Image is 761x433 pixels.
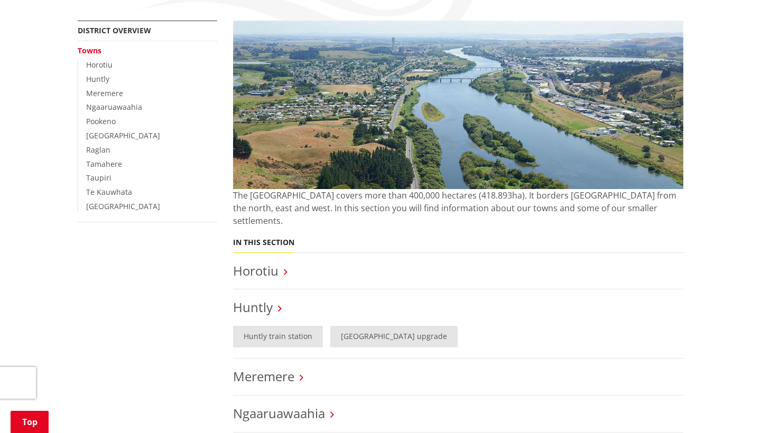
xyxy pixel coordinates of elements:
[78,45,101,55] a: Towns
[233,189,683,227] p: The [GEOGRAPHIC_DATA] covers more than 400,000 hectares (418.893ha). It borders [GEOGRAPHIC_DATA]...
[712,389,750,427] iframe: Messenger Launcher
[86,102,142,112] a: Ngaaruawaahia
[233,404,325,422] a: Ngaaruawaahia
[233,238,294,247] h5: In this section
[86,145,110,155] a: Raglan
[11,411,49,433] a: Top
[233,298,273,316] a: Huntly
[233,262,279,279] a: Horotiu
[78,25,151,35] a: District overview
[86,60,113,70] a: Horotiu
[86,173,112,183] a: Taupiri
[86,74,109,84] a: Huntly
[86,187,132,197] a: Te Kauwhata
[86,201,160,211] a: [GEOGRAPHIC_DATA]
[86,130,160,140] a: [GEOGRAPHIC_DATA]
[86,88,123,98] a: Meremere
[233,326,323,347] a: Huntly train station
[330,326,458,347] a: [GEOGRAPHIC_DATA] upgrade
[86,116,116,126] a: Pookeno
[233,21,683,189] img: Huntly-aerial-photograph
[86,159,122,169] a: Tamahere
[233,368,294,385] a: Meremere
